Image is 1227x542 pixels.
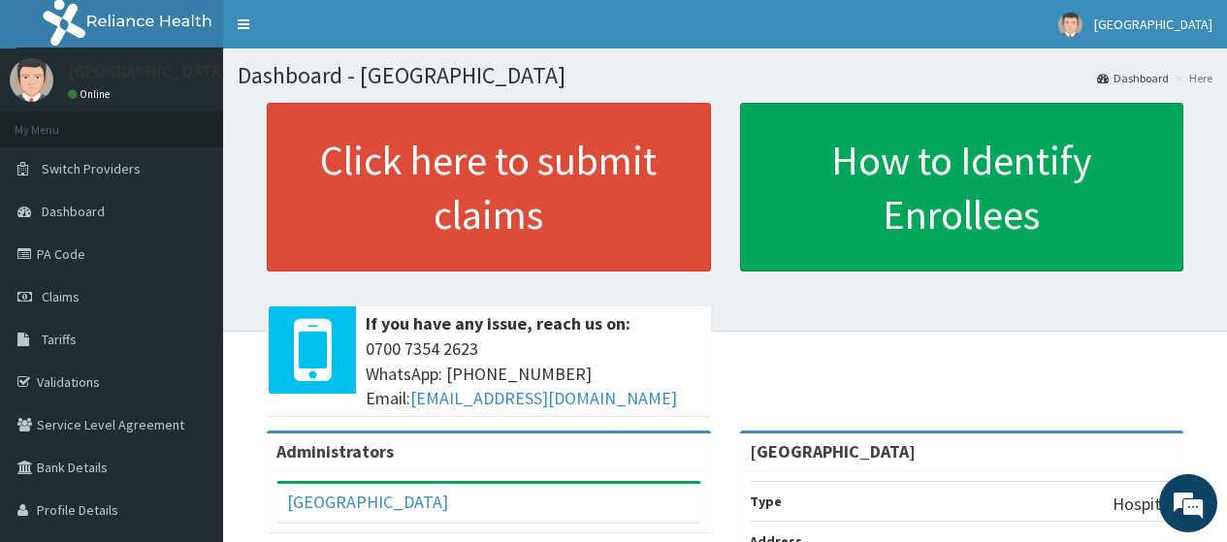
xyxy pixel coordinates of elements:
[740,103,1184,271] a: How to Identify Enrollees
[750,440,916,462] strong: [GEOGRAPHIC_DATA]
[366,336,701,411] span: 0700 7354 2623 WhatsApp: [PHONE_NUMBER] Email:
[42,288,80,305] span: Claims
[276,440,394,462] b: Administrators
[1058,13,1082,37] img: User Image
[42,331,77,348] span: Tariffs
[238,63,1212,88] h1: Dashboard - [GEOGRAPHIC_DATA]
[1097,70,1169,86] a: Dashboard
[410,387,677,409] a: [EMAIL_ADDRESS][DOMAIN_NAME]
[10,58,53,102] img: User Image
[750,493,782,510] b: Type
[1171,70,1212,86] li: Here
[287,491,448,513] a: [GEOGRAPHIC_DATA]
[68,87,114,101] a: Online
[366,312,630,335] b: If you have any issue, reach us on:
[68,63,228,80] p: [GEOGRAPHIC_DATA]
[42,203,105,220] span: Dashboard
[267,103,711,271] a: Click here to submit claims
[42,160,141,177] span: Switch Providers
[1094,16,1212,33] span: [GEOGRAPHIC_DATA]
[1113,492,1174,517] p: Hospital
